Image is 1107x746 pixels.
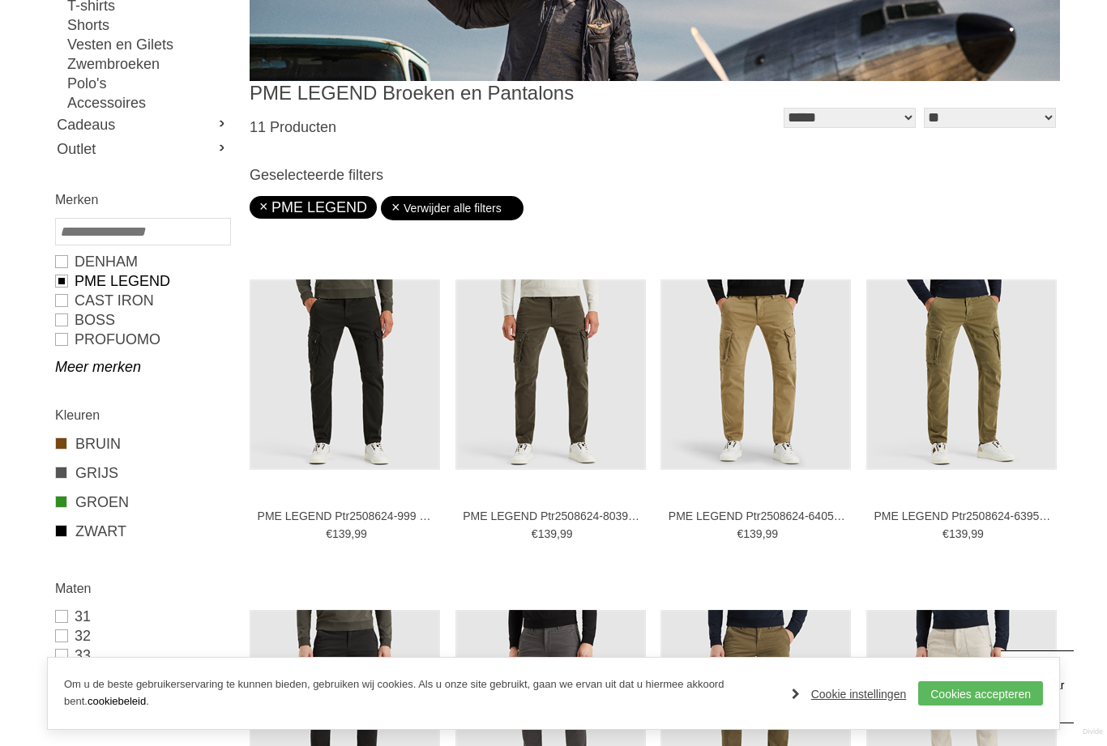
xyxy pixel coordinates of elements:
[250,279,440,470] img: PME LEGEND Ptr2508624-999 Broeken en Pantalons
[532,527,538,540] span: €
[55,578,229,599] h2: Maten
[792,682,907,706] a: Cookie instellingen
[669,509,847,523] a: PME LEGEND Ptr2508624-6405 Broeken en Pantalons
[55,330,229,349] a: PROFUOMO
[250,119,336,135] span: 11 Producten
[55,405,229,425] h2: Kleuren
[1083,722,1103,742] a: Divide
[55,492,229,513] a: GROEN
[763,527,766,540] span: ,
[351,527,354,540] span: ,
[55,433,229,454] a: BRUIN
[354,527,367,540] span: 99
[55,190,229,210] h2: Merken
[463,509,641,523] a: PME LEGEND Ptr2508624-8039 Broeken en Pantalons
[258,509,436,523] a: PME LEGEND Ptr2508624-999 Broeken en Pantalons
[538,527,557,540] span: 139
[918,681,1043,706] a: Cookies accepteren
[67,15,229,35] a: Shorts
[259,199,367,215] a: PME LEGEND
[766,527,779,540] span: 99
[55,521,229,542] a: ZWART
[737,527,743,540] span: €
[250,166,1060,184] h3: Geselecteerde filters
[55,463,229,484] a: GRIJS
[942,527,949,540] span: €
[971,527,984,540] span: 99
[332,527,351,540] span: 139
[743,527,762,540] span: 139
[660,279,851,470] img: PME LEGEND Ptr2508624-6405 Broeken en Pantalons
[64,676,776,710] p: Om u de beste gebruikerservaring te kunnen bieden, gebruiken wij cookies. Als u onze site gebruik...
[55,137,229,161] a: Outlet
[55,357,229,377] a: Meer merken
[326,527,332,540] span: €
[55,271,229,291] a: PME LEGEND
[250,81,655,105] h1: PME LEGEND Broeken en Pantalons
[55,291,229,310] a: CAST IRON
[55,113,229,137] a: Cadeaus
[88,695,146,707] a: cookiebeleid
[874,509,1052,523] a: PME LEGEND Ptr2508624-6395 Broeken en Pantalons
[968,527,971,540] span: ,
[55,607,229,626] a: 31
[67,93,229,113] a: Accessoires
[55,626,229,646] a: 32
[67,74,229,93] a: Polo's
[55,252,229,271] a: DENHAM
[67,35,229,54] a: Vesten en Gilets
[560,527,573,540] span: 99
[55,646,229,665] a: 33
[391,196,514,220] a: Verwijder alle filters
[455,279,646,470] img: PME LEGEND Ptr2508624-8039 Broeken en Pantalons
[1001,650,1074,723] a: Terug naar boven
[55,310,229,330] a: BOSS
[949,527,968,540] span: 139
[557,527,560,540] span: ,
[67,54,229,74] a: Zwembroeken
[866,279,1057,470] img: PME LEGEND Ptr2508624-6395 Broeken en Pantalons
